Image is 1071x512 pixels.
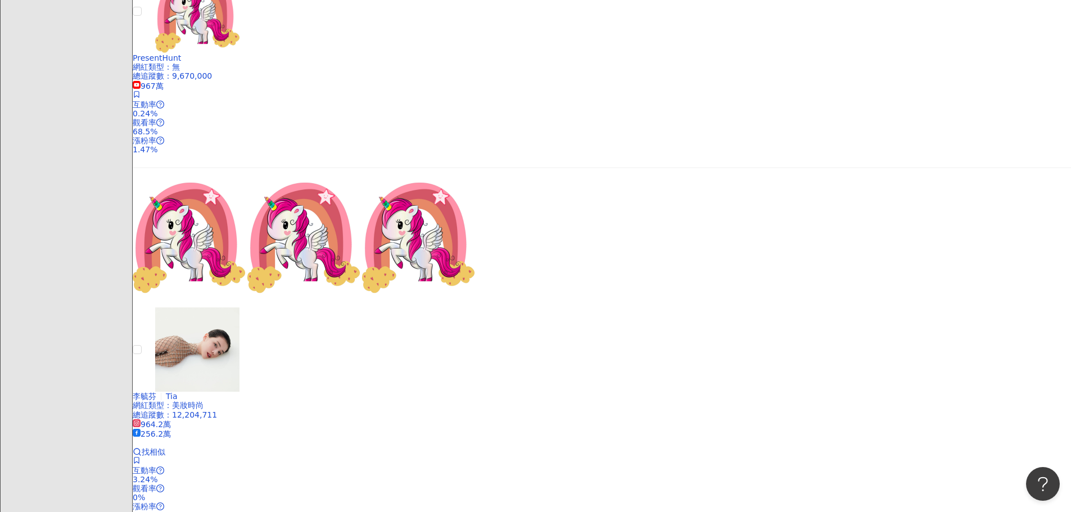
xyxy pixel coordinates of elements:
[156,484,164,492] span: question-circle
[156,119,164,126] span: question-circle
[133,182,245,294] img: post-image
[133,127,1071,136] div: 68.5%
[133,109,1071,118] div: 0.24%
[142,447,165,456] span: 找相似
[247,182,360,294] img: post-image
[133,475,1071,484] div: 3.24%
[133,136,156,145] span: 漲粉率
[133,447,165,456] a: 找相似
[362,182,475,294] img: post-image
[156,137,164,144] span: question-circle
[133,145,1071,154] div: 1.47%
[155,307,239,392] img: KOL Avatar
[133,53,181,62] span: PresentHunt
[133,81,164,90] span: 967萬
[133,466,156,475] span: 互動率
[133,410,1071,419] div: 總追蹤數 ： 12,204,711
[133,392,156,401] span: 李毓芬
[133,62,1071,71] div: 網紅類型 ： 無
[1026,467,1060,501] iframe: Help Scout Beacon - Open
[156,502,164,510] span: question-circle
[156,101,164,108] span: question-circle
[156,466,164,474] span: question-circle
[133,118,156,127] span: 觀看率
[133,420,171,429] span: 964.2萬
[133,429,171,438] span: 256.2萬
[133,502,156,511] span: 漲粉率
[133,401,1071,410] div: 網紅類型 ：
[133,493,1071,502] div: 0%
[172,401,204,410] span: 美妝時尚
[133,100,156,109] span: 互動率
[133,71,1071,80] div: 總追蹤數 ： 9,670,000
[133,484,156,493] span: 觀看率
[166,392,178,401] span: Tia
